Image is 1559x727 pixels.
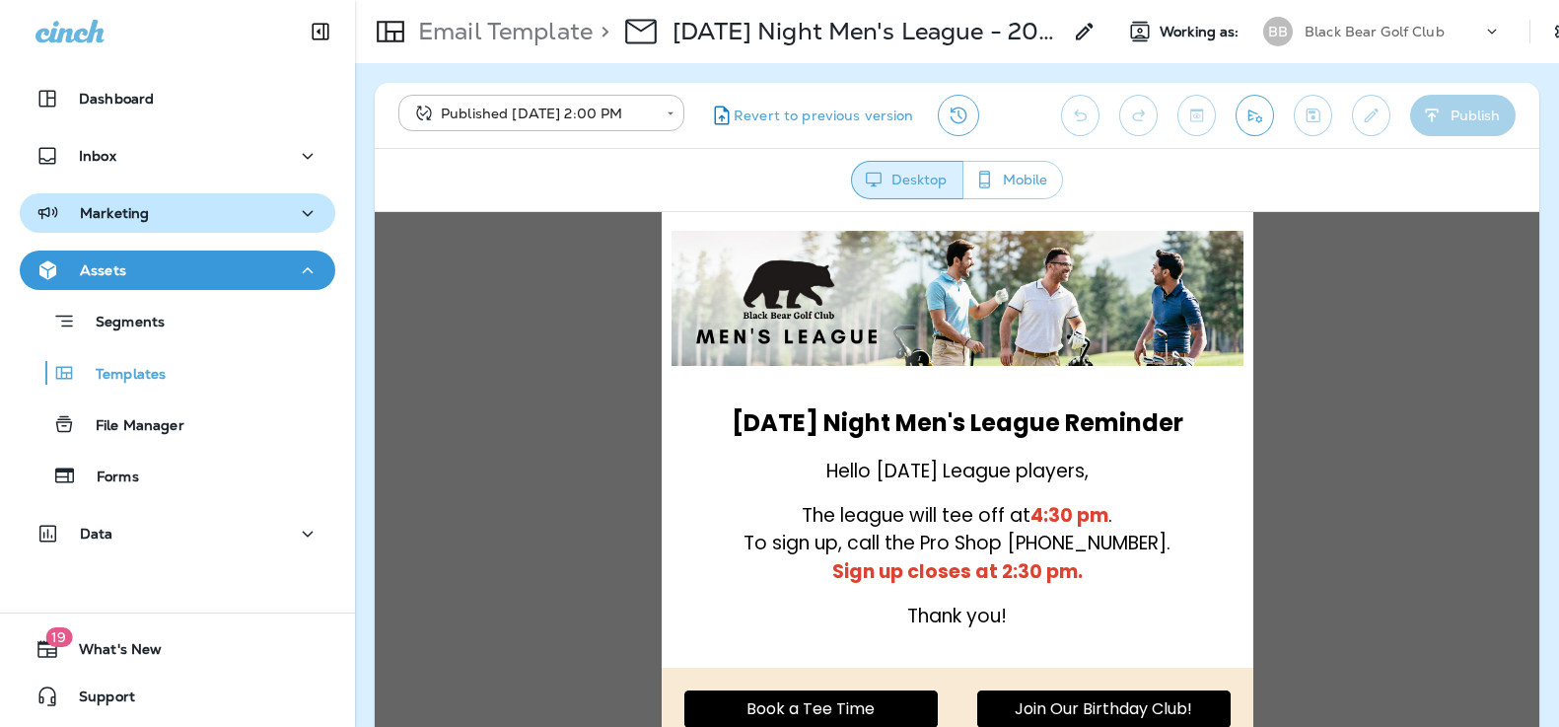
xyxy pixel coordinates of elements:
button: Templates [20,352,335,394]
button: View Changelog [938,95,979,136]
button: Desktop [851,161,963,199]
div: Tuesday Night Men's League - 2025 - October [673,17,1061,46]
p: File Manager [76,417,184,436]
img: Copy%20of%20Black%20Bear%20%20Men's%20League%20Email%20Header%201200%20x%20250%20%283%29.png [297,19,869,154]
span: Sign up closes at 2:30 pm. [458,346,708,373]
span: Working as: [1160,24,1243,40]
p: Black Bear Golf Club [1305,24,1445,39]
p: Templates [76,366,166,385]
span: Revert to previous version [734,107,914,125]
p: Email Template [410,17,593,46]
span: Hello [DATE] League players, [452,246,714,272]
span: To sign up, call the Pro Shop [PHONE_NUMBER]. [369,318,796,344]
p: Dashboard [79,91,154,107]
p: Data [80,526,113,542]
p: Forms [77,469,139,487]
button: Send test email [1236,95,1274,136]
a: Join Our Birthday Club! [602,478,856,516]
p: Marketing [80,205,149,221]
p: Segments [76,314,165,333]
p: > [593,17,609,46]
p: [DATE] Night Men's League - 2025 - October [673,17,1061,46]
button: Forms [20,455,335,496]
button: Collapse Sidebar [293,12,348,51]
a: Book a Tee Time [310,478,563,516]
strong: 4:30 pm [656,290,734,317]
span: Support [59,689,135,712]
button: File Manager [20,403,335,445]
button: Data [20,514,335,553]
button: Revert to previous version [700,95,922,136]
span: 19 [45,627,72,647]
span: Thank you! [532,391,632,417]
div: BB [1263,17,1293,46]
button: Marketing [20,193,335,233]
span: What's New [59,641,162,665]
p: Assets [80,262,126,278]
div: Published [DATE] 2:00 PM [412,104,653,123]
button: Assets [20,251,335,290]
strong: [DATE] Night Men's League Reminder [357,194,809,227]
span: The league will tee off at . [427,290,738,317]
button: Support [20,677,335,716]
button: Inbox [20,136,335,176]
p: Inbox [79,148,116,164]
button: 19What's New [20,629,335,669]
button: Dashboard [20,79,335,118]
button: Segments [20,300,335,342]
button: Mobile [962,161,1063,199]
